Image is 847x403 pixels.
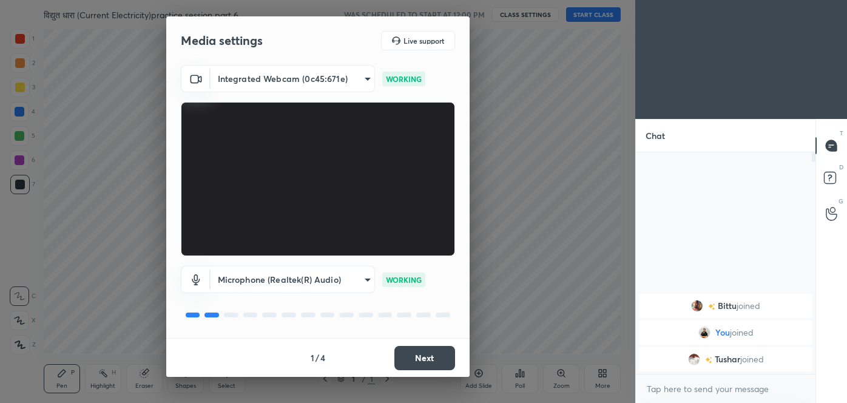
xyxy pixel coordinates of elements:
[320,351,325,364] h4: 4
[705,357,712,364] img: no-rating-badge.077c3623.svg
[839,197,843,206] p: G
[688,353,700,365] img: 2d701adf2a7247aeaa0018d173690177.jpg
[386,274,422,285] p: WORKING
[403,37,444,44] h5: Live support
[730,328,754,337] span: joined
[636,291,815,374] div: grid
[394,346,455,370] button: Next
[211,65,375,92] div: Integrated Webcam (0c45:671e)
[715,328,730,337] span: You
[718,301,737,311] span: Bittu
[386,73,422,84] p: WORKING
[311,351,314,364] h4: 1
[211,266,375,293] div: Integrated Webcam (0c45:671e)
[181,33,263,49] h2: Media settings
[316,351,319,364] h4: /
[839,163,843,172] p: D
[708,303,715,310] img: no-rating-badge.077c3623.svg
[698,327,710,339] img: 328e836ca9b34a41ab6820f4758145ba.jpg
[691,300,703,312] img: c2f53970d32d4c469880be445a93addf.jpg
[715,354,740,364] span: Tushar
[636,120,675,152] p: Chat
[740,354,764,364] span: joined
[840,129,843,138] p: T
[737,301,760,311] span: joined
